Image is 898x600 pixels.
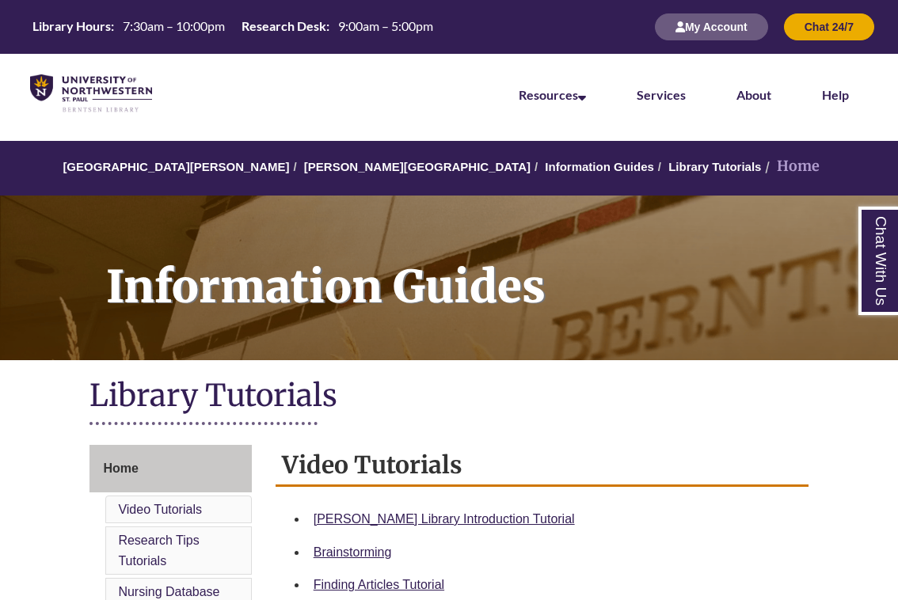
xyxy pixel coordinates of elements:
a: Chat 24/7 [784,20,874,33]
button: Chat 24/7 [784,13,874,40]
h1: Information Guides [89,196,898,340]
a: Video Tutorials [118,503,202,516]
a: Library Tutorials [668,160,761,173]
a: Brainstorming [314,545,392,559]
a: Research Tips Tutorials [118,534,199,568]
th: Research Desk: [235,17,332,35]
span: 7:30am – 10:00pm [123,18,225,33]
a: About [736,87,771,102]
button: My Account [655,13,768,40]
span: Home [103,461,138,475]
span: 9:00am – 5:00pm [338,18,433,33]
img: UNWSP Library Logo [30,74,152,113]
a: Finding Articles Tutorial [314,578,444,591]
table: Hours Today [26,17,439,35]
a: Information Guides [545,160,654,173]
h1: Library Tutorials [89,376,808,418]
li: Home [761,155,820,178]
a: My Account [655,20,768,33]
a: Services [637,87,686,102]
a: Hours Today [26,17,439,36]
a: Home [89,445,251,492]
a: [GEOGRAPHIC_DATA][PERSON_NAME] [63,160,289,173]
h2: Video Tutorials [276,445,809,487]
a: Help [822,87,849,102]
a: [PERSON_NAME] Library Introduction Tutorial [314,512,575,526]
a: [PERSON_NAME][GEOGRAPHIC_DATA] [304,160,531,173]
th: Library Hours: [26,17,116,35]
a: Resources [519,87,586,102]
